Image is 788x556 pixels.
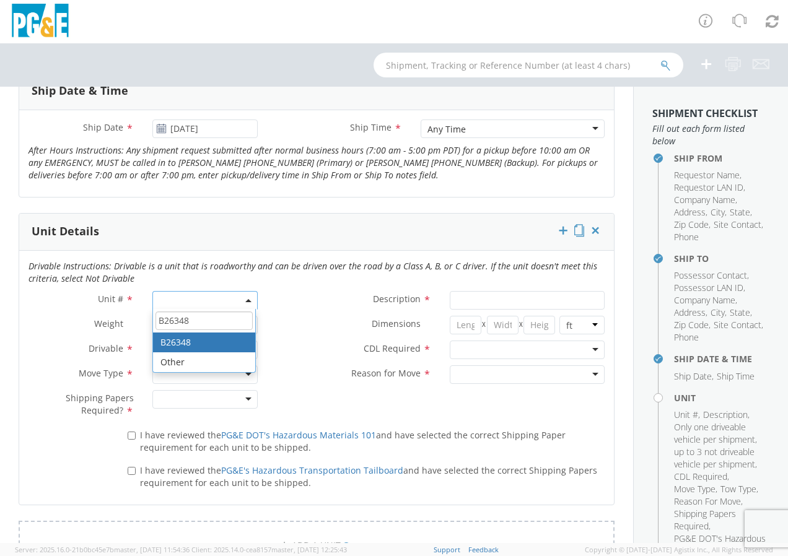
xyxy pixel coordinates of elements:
li: , [674,421,766,471]
input: I have reviewed thePG&E DOT's Hazardous Materials 101and have selected the correct Shipping Paper... [128,432,136,440]
li: , [714,319,763,331]
input: Shipment, Tracking or Reference Number (at least 4 chars) [374,53,683,77]
a: Feedback [468,545,499,554]
i: After Hours Instructions: Any shipment request submitted after normal business hours (7:00 am - 5... [28,144,598,181]
span: Shipping Papers Required [674,508,736,532]
h3: Unit Details [32,225,99,238]
li: , [674,370,714,383]
span: CDL Required [674,471,727,482]
span: Reason For Move [674,495,741,507]
span: Company Name [674,294,735,306]
span: State [730,206,750,218]
span: Move Type [674,483,716,495]
span: Requestor Name [674,169,740,181]
span: Site Contact [714,219,761,230]
span: City [711,306,725,318]
li: , [674,181,745,194]
span: Fill out each form listed below [652,123,769,147]
li: , [674,219,711,231]
a: Support [434,545,460,554]
span: Zip Code [674,219,709,230]
span: Requestor LAN ID [674,181,743,193]
span: Tow Type [720,483,756,495]
span: Possessor Contact [674,269,747,281]
li: , [714,219,763,231]
span: Description [373,293,421,305]
span: Weight [94,318,123,329]
span: I have reviewed the and have selected the correct Shipping Paper requirement for each unit to be ... [140,429,566,453]
span: Description [703,409,748,420]
img: pge-logo-06675f144f4cfa6a6814.png [9,4,71,40]
span: Site Contact [714,319,761,331]
span: Ship Time [717,370,755,382]
li: , [711,206,727,219]
span: Phone [674,331,699,343]
li: , [674,282,745,294]
span: Zip Code [674,319,709,331]
input: I have reviewed thePG&E's Hazardous Transportation Tailboardand have selected the correct Shippin... [128,467,136,475]
span: Copyright © [DATE]-[DATE] Agistix Inc., All Rights Reserved [585,545,773,555]
span: master, [DATE] 12:25:43 [271,545,347,554]
span: Move Type [79,367,123,379]
li: , [674,294,737,306]
li: , [674,495,743,508]
li: , [711,306,727,319]
span: Unit # [674,409,698,420]
span: Possessor LAN ID [674,282,743,293]
span: Server: 2025.16.0-21b0bc45e7b [15,545,190,554]
li: , [674,319,711,331]
li: , [674,169,742,181]
li: , [730,306,752,319]
span: I have reviewed the and have selected the correct Shipping Papers requirement for each unit to be... [140,464,597,489]
li: , [674,269,749,282]
div: Any Time [427,123,466,136]
li: , [674,409,700,421]
input: Width [487,316,519,334]
span: Only one driveable vehicle per shipment, up to 3 not driveable vehicle per shipment [674,421,757,470]
i: Drivable Instructions: Drivable is a unit that is roadworthy and can be driven over the road by a... [28,260,597,284]
h3: Ship Date & Time [32,85,128,97]
span: Ship Date [674,370,712,382]
span: Ship Date [83,121,123,133]
input: Length [450,316,481,334]
strong: Shipment Checklist [652,106,758,120]
span: Client: 2025.14.0-cea8157 [191,545,347,554]
span: X [481,316,487,334]
h4: Ship To [674,254,769,263]
li: , [674,508,766,532]
a: PG&E's Hazardous Transportation Tailboard [221,464,403,476]
li: , [703,409,750,421]
span: Ship Time [350,121,392,133]
span: Company Name [674,194,735,206]
li: , [674,471,729,483]
span: Phone [674,231,699,243]
span: Drivable [89,342,123,354]
span: CDL Required [364,342,421,354]
li: , [720,483,758,495]
li: , [674,206,707,219]
h4: Unit [674,393,769,402]
span: Address [674,306,706,318]
span: Shipping Papers Required? [66,392,134,416]
li: , [674,483,717,495]
span: master, [DATE] 11:54:36 [114,545,190,554]
a: PG&E DOT's Hazardous Materials 101 [221,429,376,441]
span: Address [674,206,706,218]
li: , [674,194,737,206]
span: Dimensions [372,318,421,329]
span: Reason for Move [351,367,421,379]
span: Unit # [98,293,123,305]
li: , [730,206,752,219]
span: City [711,206,725,218]
h4: Ship Date & Time [674,354,769,363]
li: B26348 [153,332,255,352]
input: Height [523,316,555,334]
span: State [730,306,750,318]
span: X [519,316,524,334]
li: Other [153,352,255,372]
h4: Ship From [674,154,769,163]
li: , [674,306,707,319]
